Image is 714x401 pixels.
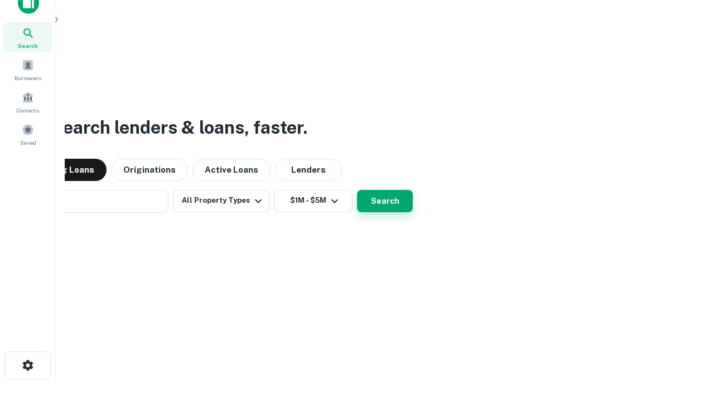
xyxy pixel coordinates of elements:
[3,22,52,52] a: Search
[173,190,270,212] button: All Property Types
[20,138,36,147] span: Saved
[275,159,342,181] button: Lenders
[51,114,307,141] h3: Search lenders & loans, faster.
[15,74,41,82] span: Borrowers
[3,87,52,117] a: Contacts
[357,190,413,212] button: Search
[111,159,188,181] button: Originations
[3,55,52,85] a: Borrowers
[658,312,714,365] iframe: Chat Widget
[17,106,39,115] span: Contacts
[274,190,353,212] button: $1M - $5M
[3,119,52,149] a: Saved
[192,159,271,181] button: Active Loans
[18,41,38,50] span: Search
